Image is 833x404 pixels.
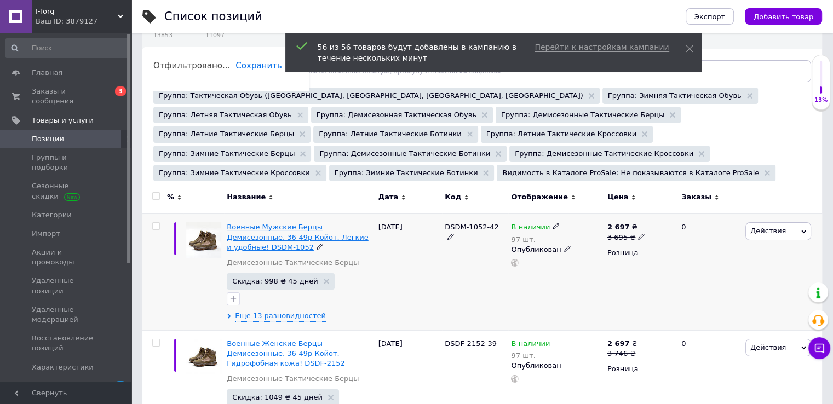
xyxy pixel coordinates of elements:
span: Сезонные скидки [32,181,101,201]
b: 2 697 [607,339,630,348]
span: В наличии [511,339,550,351]
div: Опубликован [511,245,601,255]
b: 2 697 [607,223,630,231]
span: Действия [750,343,786,351]
span: Сохранить [235,61,282,71]
span: Группы и подборки [32,153,101,172]
span: Еще 13 разновидностей [235,311,326,321]
span: 11097 [205,31,255,39]
input: Поиск [5,38,129,58]
span: Отфильтровано... [153,61,230,71]
span: Экспорт [694,13,725,21]
span: Дата [378,192,399,202]
span: Скидка: 1049 ₴ 45 дней [232,394,323,401]
span: Группа: Демисезонные Тактические Берцы [501,110,665,120]
span: Перейти к настройкам кампании [535,43,669,52]
span: Группа: Зимние Тактические Кроссовки [159,168,310,178]
div: 56 из 56 товаров будут добавлены в кампанию в течение нескольких минут [318,42,522,64]
span: DSDF-2152-39 [445,339,497,348]
span: Импорт [32,229,60,239]
a: Военные Мужские Берцы Демисезонные. 36-49р Койот. Легкие и удобные! DSDM-1052 [227,223,368,251]
div: 0 [675,214,743,330]
span: Уведомления [32,381,82,391]
span: Видимость в Каталоге ProSale: Не показываются в Каталоге ProSale [502,168,759,178]
span: Название [227,192,266,202]
span: Удаленные позиции [32,276,101,296]
span: Группа: Летние Тактические Ботинки [319,129,462,139]
span: Цена [607,192,629,202]
a: Демисезонные Тактические Берцы [227,374,359,384]
span: Группа: Летняя Тактическая Обувь [159,110,292,120]
span: Товары и услуги [32,116,94,125]
img: Военные Женские Берцы Демисезонные. 36-49р Койот. Гидрофобная кожа! DSDF-2152 [186,339,221,374]
span: Код [445,192,461,202]
span: Акции и промокоды [32,247,101,267]
span: Заказы [681,192,711,202]
span: 13853 [153,31,173,39]
span: Добавить товар [754,13,813,21]
span: Группа: Летние Тактические Кроссовки [486,129,636,139]
img: Военные Мужские Берцы Демисезонные. 36-49р Койот. Легкие и удобные! DSDM-1052 [186,222,221,257]
div: 3 695 ₴ [607,233,645,243]
div: 13% [812,96,830,104]
span: Главная [32,68,62,78]
span: Группа: Зимние Тактические Берцы [159,149,295,159]
div: 97 шт. [511,351,550,360]
span: Группа: Демисезонная Тактическая Обувь [317,110,476,120]
span: % [167,192,174,202]
span: Характеристики [32,362,94,372]
span: Группа: Тактическая Обувь ([GEOGRAPHIC_DATA], [GEOGRAPHIC_DATA], [GEOGRAPHIC_DATA], [GEOGRAPHIC_D... [159,91,583,101]
div: ₴ [607,339,637,349]
span: Скидка: 998 ₴ 45 дней [232,278,318,285]
div: Розница [607,248,672,258]
span: I-Torg [36,7,118,16]
div: Опубликован [511,361,601,371]
div: ₴ [607,222,645,232]
span: Отображение [511,192,567,202]
span: Группа: Демисезонные Тактические Ботинки [319,149,490,159]
span: Группа: Летние Тактические Берцы [159,129,294,139]
span: Группа: Зимняя Тактическая Обувь [608,91,742,101]
button: Экспорт [686,8,734,25]
span: Группа: Зимние Тактические Ботинки [335,168,478,178]
a: Военные Женские Берцы Демисезонные. 36-49р Койот. Гидрофобная кожа! DSDF-2152 [227,339,344,367]
div: [DATE] [376,214,442,330]
span: Действия [750,227,786,235]
span: Заказы и сообщения [32,86,101,106]
div: 97 шт. [511,235,560,244]
span: Позиции [32,134,64,144]
span: DSDM-1052-42 [445,223,499,231]
button: Добавить товар [745,8,822,25]
span: Группа: Демисезонные Тактические Кроссовки [515,149,693,159]
span: Восстановление позиций [32,333,101,353]
span: 3 [115,86,126,96]
a: Демисезонные Тактические Берцы [227,258,359,268]
div: 3 746 ₴ [607,349,637,359]
span: 1 [115,381,126,390]
span: Категории [32,210,72,220]
div: Ваш ID: 3879127 [36,16,131,26]
div: Розница [607,364,672,374]
button: Чат с покупателем [808,337,830,359]
div: Список позиций [164,11,262,22]
span: Удаленные модерацией [32,305,101,325]
span: В наличии [511,223,550,234]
